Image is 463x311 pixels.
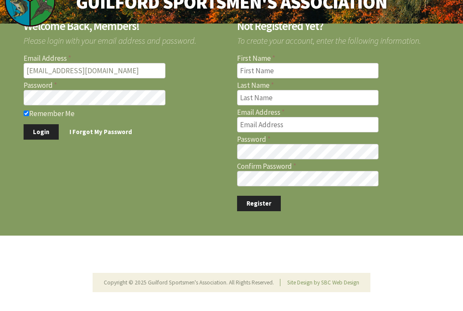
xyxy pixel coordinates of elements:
[237,55,440,62] label: First Name
[237,63,379,78] input: First Name
[237,109,440,116] label: Email Address
[237,21,440,32] h2: Not Registered Yet?
[237,32,440,45] span: To create your account, enter the following information.
[104,279,280,286] li: Copyright © 2025 Guilford Sportsmen's Association. All Rights Reserved.
[287,279,359,286] a: Site Design by SBC Web Design
[237,136,440,143] label: Password
[24,21,226,32] h2: Welcome Back, Members!
[237,117,379,132] input: Email Address
[24,111,29,116] input: Remember Me
[24,82,226,89] label: Password
[24,55,226,62] label: Email Address
[237,82,440,89] label: Last Name
[237,90,379,105] input: Last Name
[237,196,281,212] button: Register
[24,63,165,78] input: Email Address
[24,32,226,45] span: Please login with your email address and password.
[60,124,141,140] a: I Forgot My Password
[237,163,440,170] label: Confirm Password
[24,109,226,117] label: Remember Me
[24,124,59,140] button: Login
